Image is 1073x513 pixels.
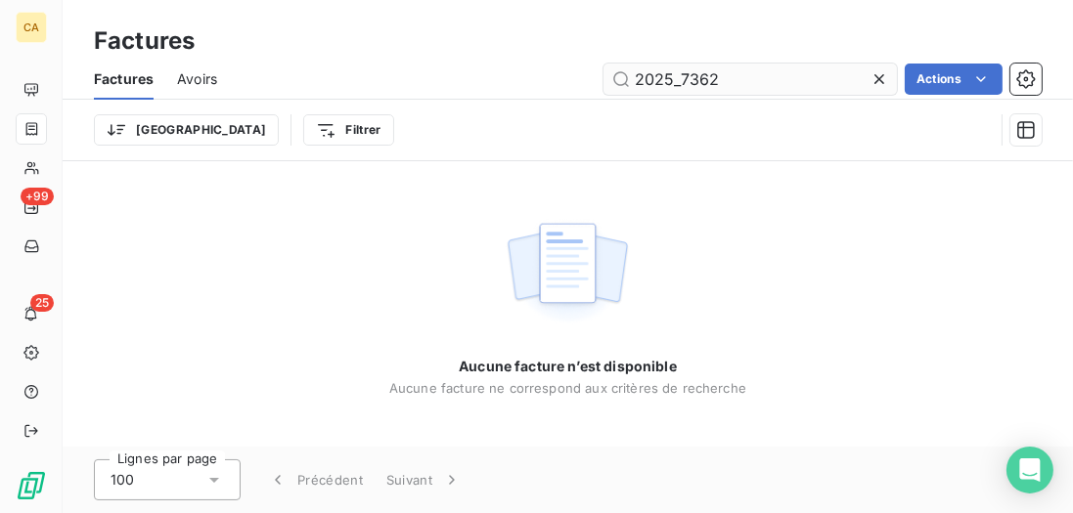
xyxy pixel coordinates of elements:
span: Aucune facture n’est disponible [459,357,677,376]
button: [GEOGRAPHIC_DATA] [94,114,279,146]
span: Factures [94,69,154,89]
span: Avoirs [177,69,217,89]
a: +99 [16,192,46,223]
span: 100 [111,470,134,490]
button: Filtrer [303,114,393,146]
span: 25 [30,294,54,312]
span: Aucune facture ne correspond aux critères de recherche [389,380,746,396]
button: Actions [905,64,1003,95]
input: Rechercher [604,64,897,95]
div: Open Intercom Messenger [1006,447,1053,493]
h3: Factures [94,23,195,59]
div: CA [16,12,47,43]
button: Suivant [375,459,473,500]
img: Logo LeanPay [16,470,47,501]
span: +99 [21,188,54,205]
img: empty state [505,212,630,333]
button: Précédent [256,459,375,500]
